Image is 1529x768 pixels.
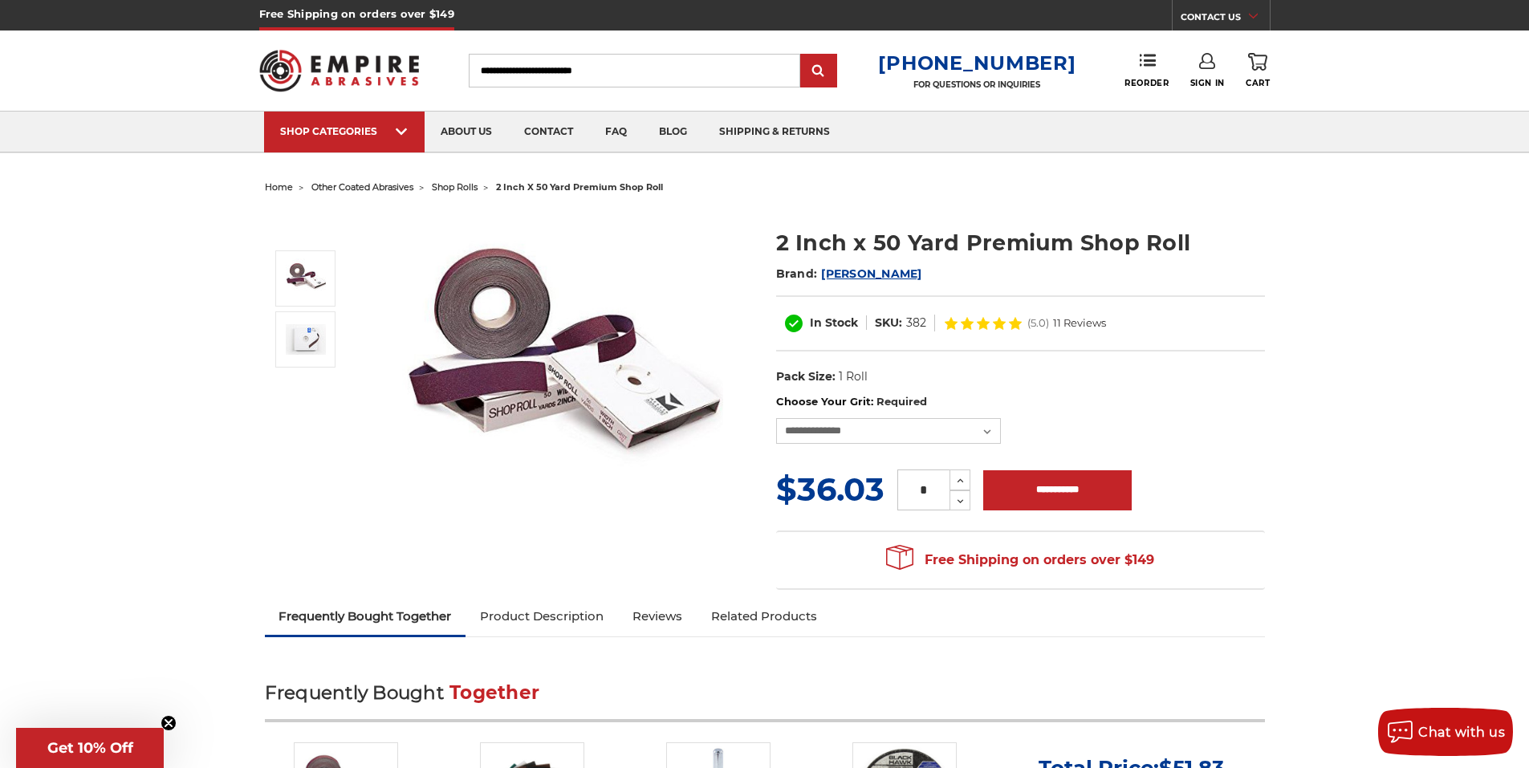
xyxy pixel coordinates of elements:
[589,112,643,152] a: faq
[432,181,478,193] a: shop rolls
[265,599,466,634] a: Frequently Bought Together
[878,51,1076,75] a: [PHONE_NUMBER]
[265,181,293,193] a: home
[425,112,508,152] a: about us
[821,266,921,281] a: [PERSON_NAME]
[618,599,697,634] a: Reviews
[776,394,1265,410] label: Choose Your Grit:
[703,112,846,152] a: shipping & returns
[286,324,326,355] img: 2 Inch x 50 Yard Premium Shop Roll
[16,728,164,768] div: Get 10% OffClose teaser
[449,681,539,704] span: Together
[496,181,663,193] span: 2 inch x 50 yard premium shop roll
[161,715,177,731] button: Close teaser
[259,39,420,102] img: Empire Abrasives
[286,258,326,299] img: 2 Inch x 50 Yard Premium Shop Roll
[1124,78,1169,88] span: Reorder
[886,544,1154,576] span: Free Shipping on orders over $149
[776,266,818,281] span: Brand:
[776,227,1265,258] h1: 2 Inch x 50 Yard Premium Shop Roll
[1246,78,1270,88] span: Cart
[876,395,927,408] small: Required
[776,368,836,385] dt: Pack Size:
[697,599,832,634] a: Related Products
[311,181,413,193] a: other coated abrasives
[1418,725,1505,740] span: Chat with us
[878,79,1076,90] p: FOR QUESTIONS OR INQUIRIES
[1246,53,1270,88] a: Cart
[280,125,409,137] div: SHOP CATEGORIES
[1124,53,1169,87] a: Reorder
[839,368,868,385] dd: 1 Roll
[776,469,884,509] span: $36.03
[875,315,902,331] dt: SKU:
[508,112,589,152] a: contact
[1027,318,1049,328] span: (5.0)
[906,315,926,331] dd: 382
[803,55,835,87] input: Submit
[47,739,133,757] span: Get 10% Off
[1181,8,1270,30] a: CONTACT US
[265,681,444,704] span: Frequently Bought
[1378,708,1513,756] button: Chat with us
[1190,78,1225,88] span: Sign In
[466,599,618,634] a: Product Description
[810,315,858,330] span: In Stock
[402,210,723,531] img: 2 Inch x 50 Yard Premium Shop Roll
[1053,318,1106,328] span: 11 Reviews
[643,112,703,152] a: blog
